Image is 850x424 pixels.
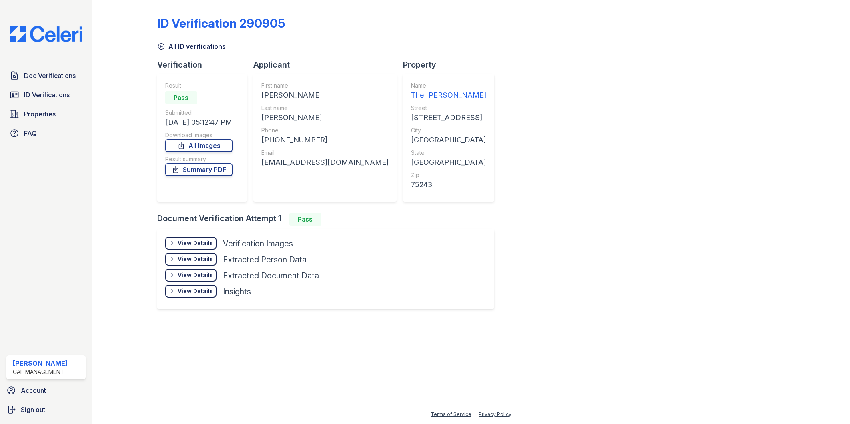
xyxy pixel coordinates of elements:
div: View Details [178,271,213,279]
div: Phone [261,126,389,134]
div: Extracted Document Data [223,270,319,281]
div: CAF Management [13,368,68,376]
div: Document Verification Attempt 1 [157,213,501,226]
a: Summary PDF [165,163,233,176]
span: Account [21,386,46,395]
div: Street [411,104,486,112]
div: The [PERSON_NAME] [411,90,486,101]
div: First name [261,82,389,90]
a: Privacy Policy [479,411,511,417]
div: [GEOGRAPHIC_DATA] [411,134,486,146]
div: 75243 [411,179,486,190]
div: Verification Images [223,238,293,249]
div: View Details [178,287,213,295]
div: View Details [178,255,213,263]
span: Sign out [21,405,45,414]
div: [DATE] 05:12:47 PM [165,117,233,128]
span: ID Verifications [24,90,70,100]
div: Email [261,149,389,157]
div: [STREET_ADDRESS] [411,112,486,123]
div: Pass [165,91,197,104]
span: Properties [24,109,56,119]
div: Extracted Person Data [223,254,307,265]
div: ID Verification 290905 [157,16,285,30]
a: FAQ [6,125,86,141]
div: [PERSON_NAME] [13,358,68,368]
div: City [411,126,486,134]
a: ID Verifications [6,87,86,103]
div: [PERSON_NAME] [261,90,389,101]
div: Result [165,82,233,90]
div: Submitted [165,109,233,117]
a: All Images [165,139,233,152]
span: Doc Verifications [24,71,76,80]
img: CE_Logo_Blue-a8612792a0a2168367f1c8372b55b34899dd931a85d93a1a3d3e32e68fde9ad4.png [3,26,89,42]
div: Last name [261,104,389,112]
div: [GEOGRAPHIC_DATA] [411,157,486,168]
div: [EMAIL_ADDRESS][DOMAIN_NAME] [261,157,389,168]
div: Insights [223,286,251,297]
a: All ID verifications [157,42,226,51]
div: View Details [178,239,213,247]
a: Terms of Service [431,411,471,417]
div: Applicant [253,59,403,70]
div: Pass [289,213,321,226]
div: Name [411,82,486,90]
div: State [411,149,486,157]
div: [PHONE_NUMBER] [261,134,389,146]
div: Download Images [165,131,233,139]
div: Result summary [165,155,233,163]
a: Properties [6,106,86,122]
a: Name The [PERSON_NAME] [411,82,486,101]
a: Doc Verifications [6,68,86,84]
span: FAQ [24,128,37,138]
div: Zip [411,171,486,179]
a: Account [3,382,89,398]
div: | [474,411,476,417]
div: Property [403,59,501,70]
div: Verification [157,59,253,70]
a: Sign out [3,402,89,418]
div: [PERSON_NAME] [261,112,389,123]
